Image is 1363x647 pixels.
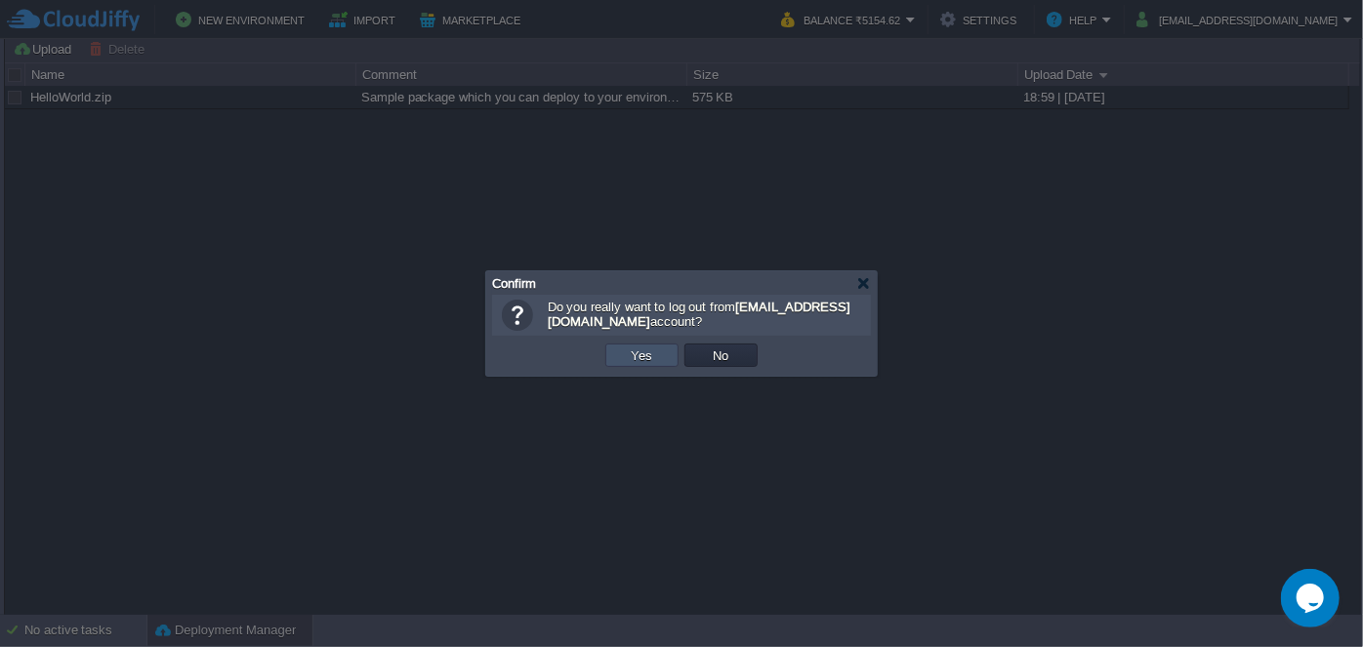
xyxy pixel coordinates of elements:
[1281,569,1343,627] iframe: chat widget
[626,346,659,364] button: Yes
[548,300,850,329] b: [EMAIL_ADDRESS][DOMAIN_NAME]
[708,346,735,364] button: No
[548,300,850,329] span: Do you really want to log out from account?
[492,276,536,291] span: Confirm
